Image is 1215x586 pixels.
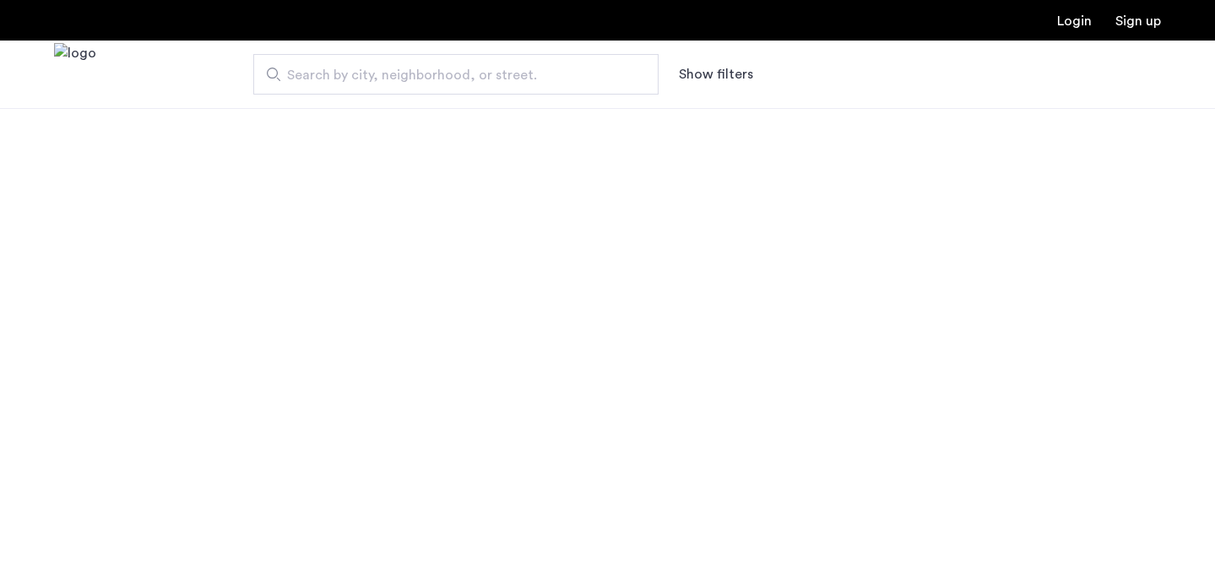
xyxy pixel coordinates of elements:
[1115,14,1161,28] a: Registration
[54,43,96,106] img: logo
[287,65,611,85] span: Search by city, neighborhood, or street.
[679,64,753,84] button: Show or hide filters
[1057,14,1092,28] a: Login
[54,43,96,106] a: Cazamio Logo
[253,54,659,95] input: Apartment Search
